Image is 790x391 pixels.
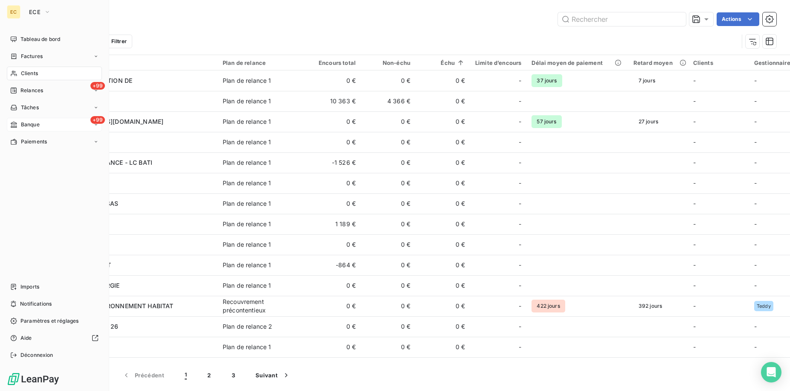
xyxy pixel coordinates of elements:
[361,337,415,357] td: 0 €
[223,322,273,331] div: Plan de relance 2
[20,35,60,43] span: Tableau de bord
[519,343,521,351] span: -
[223,220,271,228] div: Plan de relance 1
[361,357,415,378] td: 0 €
[361,316,415,337] td: 0 €
[519,76,521,85] span: -
[197,366,221,384] button: 2
[311,59,356,66] div: Encours total
[519,220,521,228] span: -
[361,234,415,255] td: 0 €
[185,371,187,379] span: 1
[306,255,361,275] td: -864 €
[90,82,105,90] span: +99
[693,323,696,330] span: -
[223,281,271,290] div: Plan de relance 1
[519,281,521,290] span: -
[415,214,470,234] td: 0 €
[757,303,771,309] span: Teddy
[754,159,757,166] span: -
[754,220,757,228] span: -
[415,193,470,214] td: 0 €
[754,77,757,84] span: -
[633,300,667,312] span: 392 jours
[361,214,415,234] td: 0 €
[754,179,757,187] span: -
[361,193,415,214] td: 0 €
[223,199,271,208] div: Plan de relance 1
[361,275,415,296] td: 0 €
[223,179,271,187] div: Plan de relance 1
[532,115,561,128] span: 57 jours
[7,331,102,345] a: Aide
[93,35,132,48] button: Filtrer
[306,70,361,91] td: 0 €
[415,255,470,275] td: 0 €
[21,104,39,111] span: Tâches
[754,200,757,207] span: -
[306,357,361,378] td: 0 €
[519,158,521,167] span: -
[693,343,696,350] span: -
[519,322,521,331] span: -
[532,74,562,87] span: 37 jours
[415,275,470,296] td: 0 €
[415,234,470,255] td: 0 €
[633,59,683,66] div: Retard moyen
[21,70,38,77] span: Clients
[20,334,32,342] span: Aide
[174,366,197,384] button: 1
[29,9,41,15] span: ECE
[366,59,410,66] div: Non-échu
[361,91,415,111] td: 4 366 €
[693,220,696,228] span: -
[223,97,271,105] div: Plan de relance 1
[223,138,271,146] div: Plan de relance 1
[306,337,361,357] td: 0 €
[59,118,163,125] span: [EMAIL_ADDRESS][DOMAIN_NAME]
[223,117,271,126] div: Plan de relance 1
[306,111,361,132] td: 0 €
[20,300,52,308] span: Notifications
[306,91,361,111] td: 10 363 €
[754,323,757,330] span: -
[633,74,660,87] span: 7 jours
[633,115,663,128] span: 27 jours
[717,12,759,26] button: Actions
[59,302,174,309] span: SOLUTION ENVIRONNEMENT HABITAT
[7,5,20,19] div: EC
[532,300,565,312] span: 422 jours
[223,343,271,351] div: Plan de relance 1
[693,138,696,146] span: -
[754,118,757,125] span: -
[306,132,361,152] td: 0 €
[415,296,470,316] td: 0 €
[361,111,415,132] td: 0 €
[20,283,39,291] span: Imports
[519,240,521,249] span: -
[532,59,623,66] div: Délai moyen de paiement
[361,255,415,275] td: 0 €
[223,261,271,269] div: Plan de relance 1
[361,132,415,152] td: 0 €
[754,138,757,146] span: -
[415,132,470,152] td: 0 €
[693,200,696,207] span: -
[20,351,53,359] span: Déconnexion
[221,366,245,384] button: 3
[361,296,415,316] td: 0 €
[306,275,361,296] td: 0 €
[223,76,271,85] div: Plan de relance 1
[306,296,361,316] td: 0 €
[693,77,696,84] span: -
[754,261,757,268] span: -
[693,261,696,268] span: -
[693,97,696,105] span: -
[693,59,744,66] div: Clients
[415,70,470,91] td: 0 €
[306,234,361,255] td: 0 €
[754,282,757,289] span: -
[754,241,757,248] span: -
[519,138,521,146] span: -
[112,366,174,384] button: Précédent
